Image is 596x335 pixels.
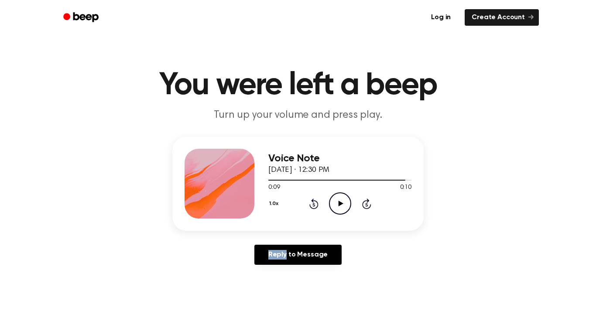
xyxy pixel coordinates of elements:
span: 0:09 [268,183,280,192]
span: [DATE] · 12:30 PM [268,166,329,174]
button: 1.0x [268,196,281,211]
a: Reply to Message [254,245,342,265]
a: Log in [422,7,459,27]
h1: You were left a beep [75,70,521,101]
span: 0:10 [400,183,411,192]
h3: Voice Note [268,153,411,164]
p: Turn up your volume and press play. [130,108,466,123]
a: Create Account [465,9,539,26]
a: Beep [57,9,106,26]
